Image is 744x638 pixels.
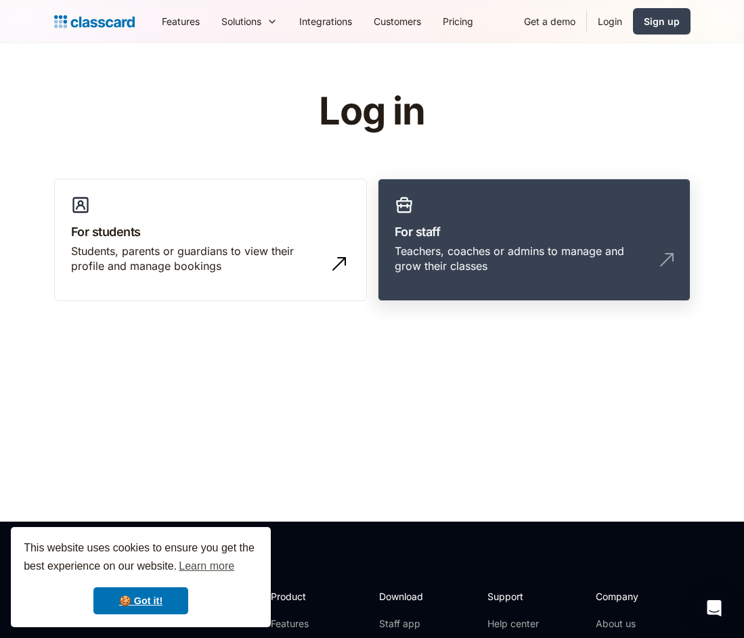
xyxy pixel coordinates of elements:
[378,179,691,302] a: For staffTeachers, coaches or admins to manage and grow their classes
[71,223,350,241] h3: For students
[395,244,647,274] div: Teachers, coaches or admins to manage and grow their classes
[644,14,680,28] div: Sign up
[487,617,542,631] a: Help center
[633,8,691,35] a: Sign up
[93,587,188,614] a: dismiss cookie message
[288,6,363,37] a: Integrations
[698,592,730,624] div: Open Intercom Messenger
[379,589,435,603] h2: Download
[24,540,258,576] span: This website uses cookies to ensure you get the best experience on our website.
[271,589,343,603] h2: Product
[211,6,288,37] div: Solutions
[596,617,686,631] a: About us
[379,617,435,631] a: Staff app
[596,589,686,603] h2: Company
[71,244,323,274] div: Students, parents or guardians to view their profile and manage bookings
[54,179,367,302] a: For studentsStudents, parents or guardians to view their profile and manage bookings
[513,6,586,37] a: Get a demo
[395,223,674,241] h3: For staff
[487,589,542,603] h2: Support
[11,527,271,627] div: cookieconsent
[151,6,211,37] a: Features
[432,6,484,37] a: Pricing
[54,12,135,31] a: Logo
[221,14,261,28] div: Solutions
[157,91,587,133] h1: Log in
[177,556,236,576] a: learn more about cookies
[363,6,432,37] a: Customers
[587,6,633,37] a: Login
[271,617,343,631] a: Features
